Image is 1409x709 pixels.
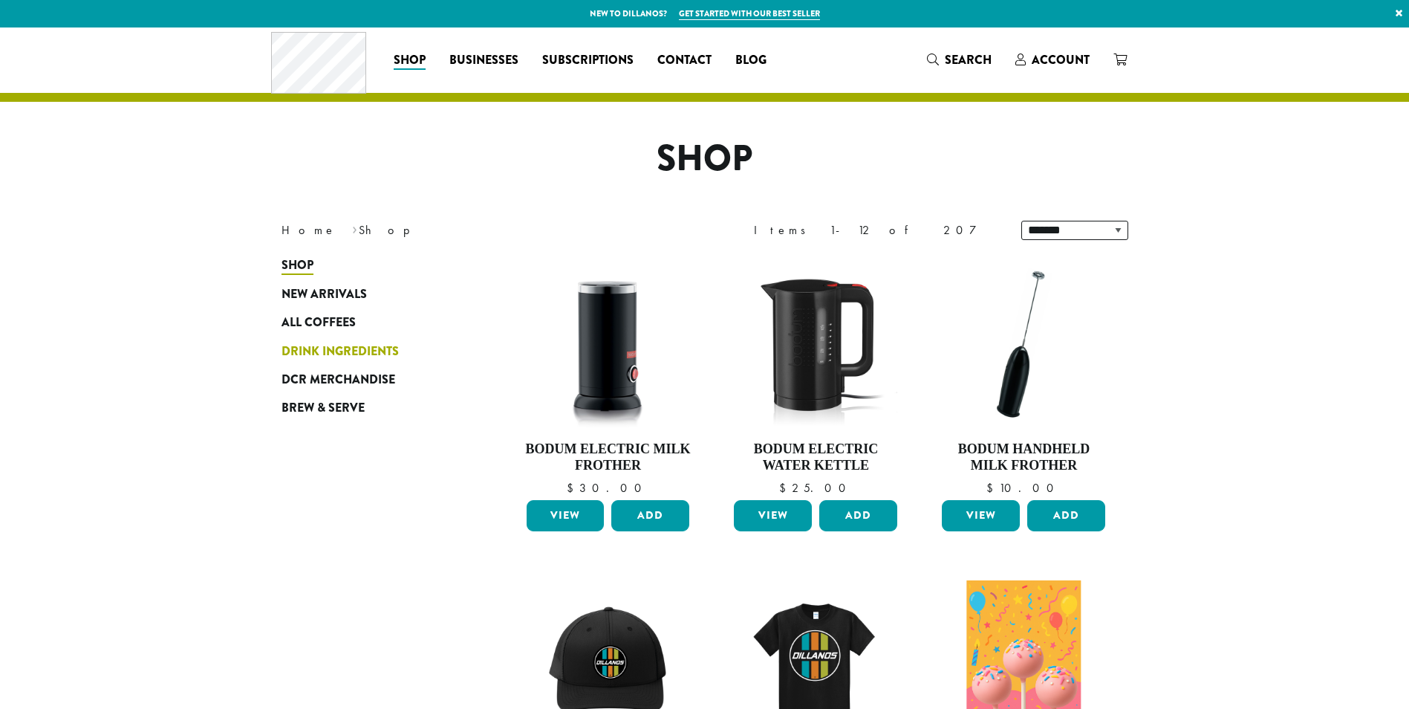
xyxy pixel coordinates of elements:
[523,441,694,473] h4: Bodum Electric Milk Frother
[915,48,1003,72] a: Search
[270,137,1139,181] h1: Shop
[282,343,399,361] span: Drink Ingredients
[734,500,812,531] a: View
[282,308,460,337] a: All Coffees
[282,371,395,389] span: DCR Merchandise
[282,251,460,279] a: Shop
[282,256,313,275] span: Shop
[282,314,356,332] span: All Coffees
[449,51,518,70] span: Businesses
[352,216,357,239] span: ›
[754,221,999,239] div: Items 1-12 of 207
[1032,51,1090,68] span: Account
[679,7,820,20] a: Get started with our best seller
[735,51,767,70] span: Blog
[730,259,901,494] a: Bodum Electric Water Kettle $25.00
[382,48,437,72] a: Shop
[986,480,999,496] span: $
[542,51,634,70] span: Subscriptions
[282,285,367,304] span: New Arrivals
[567,480,579,496] span: $
[938,259,1109,430] img: DP3927.01-002.png
[527,500,605,531] a: View
[819,500,897,531] button: Add
[394,51,426,70] span: Shop
[282,399,365,418] span: Brew & Serve
[942,500,1020,531] a: View
[282,366,460,394] a: DCR Merchandise
[657,51,712,70] span: Contact
[945,51,992,68] span: Search
[1027,500,1105,531] button: Add
[282,337,460,365] a: Drink Ingredients
[730,259,901,430] img: DP3955.01.png
[567,480,648,496] bdi: 30.00
[938,259,1109,494] a: Bodum Handheld Milk Frother $10.00
[611,500,689,531] button: Add
[938,441,1109,473] h4: Bodum Handheld Milk Frother
[523,259,694,494] a: Bodum Electric Milk Frother $30.00
[282,221,683,239] nav: Breadcrumb
[779,480,853,496] bdi: 25.00
[730,441,901,473] h4: Bodum Electric Water Kettle
[282,280,460,308] a: New Arrivals
[282,222,336,238] a: Home
[282,394,460,422] a: Brew & Serve
[779,480,792,496] span: $
[986,480,1061,496] bdi: 10.00
[522,259,693,430] img: DP3954.01-002.png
